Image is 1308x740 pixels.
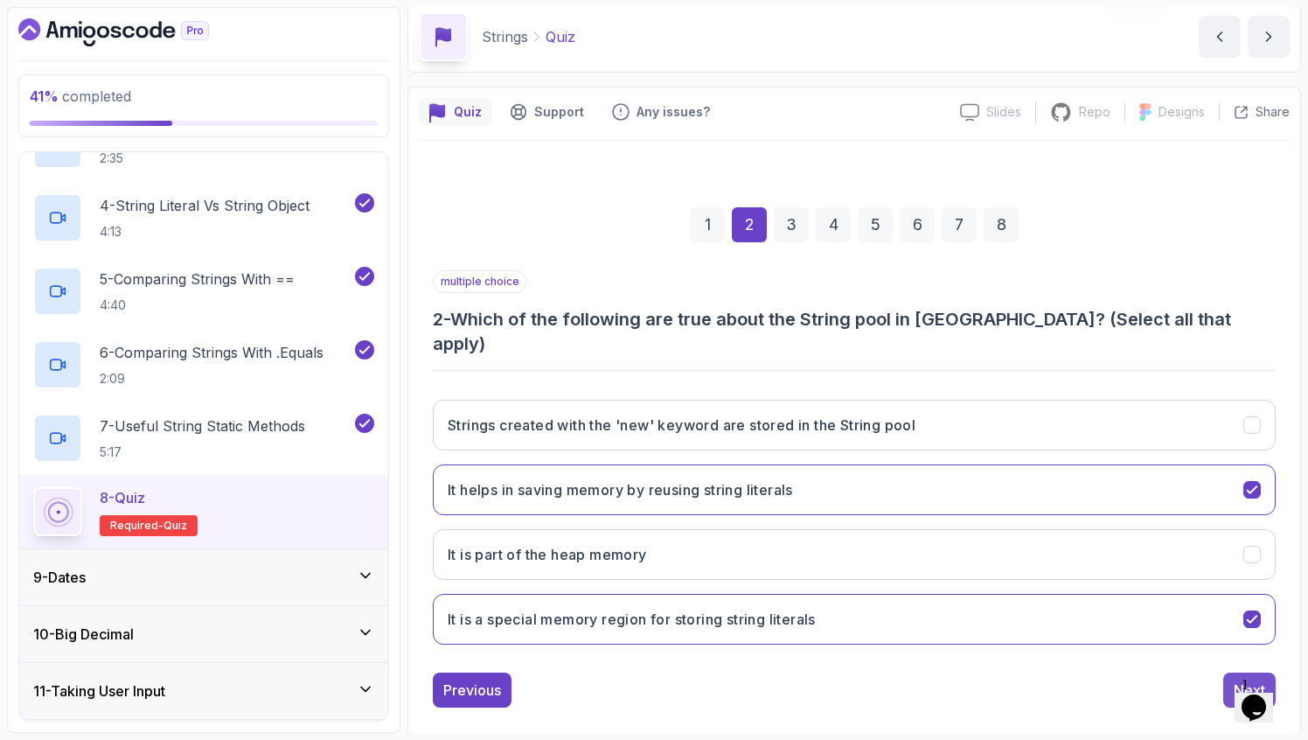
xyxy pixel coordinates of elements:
div: 4 [816,207,851,242]
h3: It is a special memory region for storing string literals [448,609,816,630]
p: Designs [1158,103,1205,121]
button: 5-Comparing Strings With ==4:40 [33,267,374,316]
button: 4-String Literal Vs String Object4:13 [33,193,374,242]
div: 2 [732,207,767,242]
p: 5 - Comparing Strings With == [100,269,295,290]
button: It helps in saving memory by reusing string literals [433,464,1276,515]
p: Quiz [546,26,575,47]
p: 6 - Comparing Strings With .Equals [100,342,324,363]
p: Support [534,103,584,121]
p: multiple choice [433,270,527,293]
span: quiz [163,519,187,533]
button: 7-Useful String Static Methods5:17 [33,414,374,463]
button: 11-Taking User Input [19,663,388,719]
button: Share [1219,103,1290,121]
button: next content [1248,16,1290,58]
span: completed [30,87,131,105]
button: Previous [433,673,511,708]
div: 6 [900,207,935,242]
h3: It helps in saving memory by reusing string literals [448,479,793,500]
div: Next [1234,680,1265,701]
h3: It is part of the heap memory [448,544,647,565]
span: Required- [110,519,163,533]
button: It is part of the heap memory [433,529,1276,580]
h3: 11 - Taking User Input [33,681,165,702]
p: Share [1256,103,1290,121]
iframe: chat widget [1235,670,1291,723]
p: 7 - Useful String Static Methods [100,415,305,436]
p: 2:09 [100,370,324,387]
button: 10-Big Decimal [19,606,388,662]
button: Support button [499,98,595,126]
button: It is a special memory region for storing string literals [433,594,1276,645]
button: 8-QuizRequired-quiz [33,487,374,536]
div: 7 [942,207,977,242]
div: 5 [858,207,893,242]
p: Quiz [454,103,482,121]
p: 4:40 [100,297,295,314]
p: 2:35 [100,150,263,167]
button: 9-Dates [19,549,388,605]
h3: 9 - Dates [33,567,86,588]
span: 41 % [30,87,59,105]
p: Strings [482,26,528,47]
div: 8 [984,207,1019,242]
button: Feedback button [602,98,720,126]
button: previous content [1199,16,1241,58]
p: 4:13 [100,223,310,241]
h3: 10 - Big Decimal [33,624,134,645]
h3: 2 - Which of the following are true about the String pool in [GEOGRAPHIC_DATA]? (Select all that ... [433,307,1276,356]
div: 1 [690,207,725,242]
button: Strings created with the 'new' keyword are stored in the String pool [433,400,1276,450]
p: 4 - String Literal Vs String Object [100,195,310,216]
p: Slides [986,103,1021,121]
p: Any issues? [637,103,710,121]
button: Next [1223,673,1276,708]
div: Previous [443,680,501,701]
button: quiz button [419,98,492,126]
p: 5:17 [100,443,305,461]
p: Repo [1079,103,1110,121]
button: 6-Comparing Strings With .Equals2:09 [33,340,374,389]
h3: Strings created with the 'new' keyword are stored in the String pool [448,415,915,436]
div: 3 [774,207,809,242]
a: Dashboard [18,18,249,46]
p: 8 - Quiz [100,487,145,508]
